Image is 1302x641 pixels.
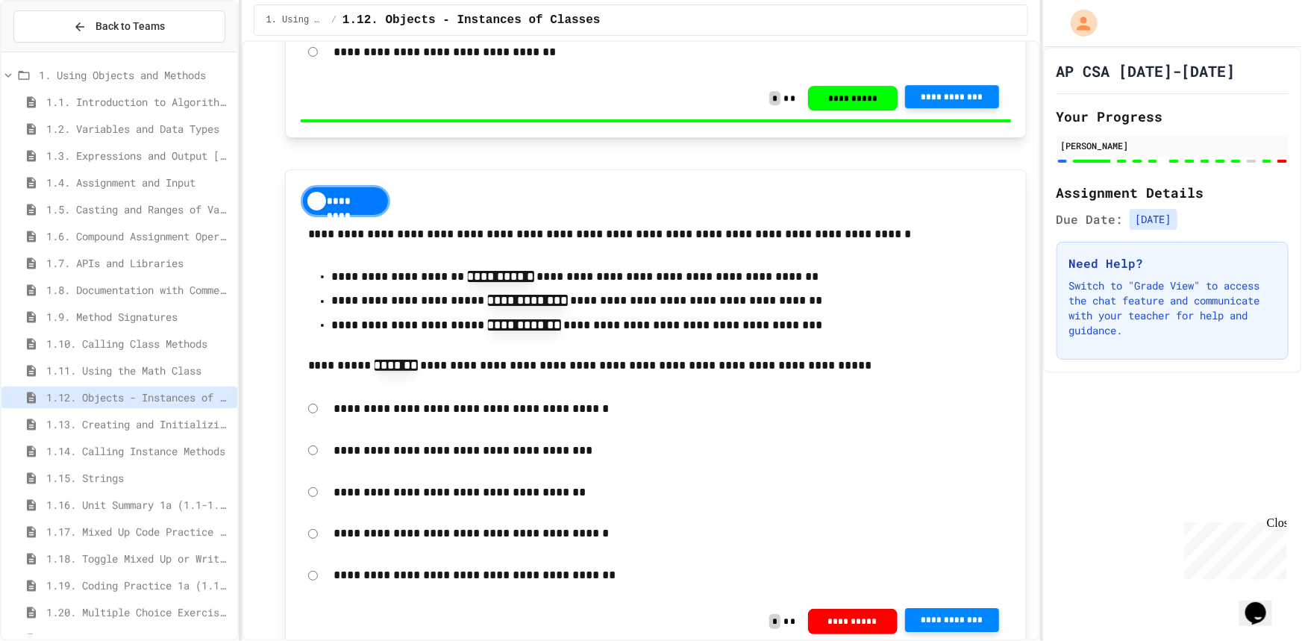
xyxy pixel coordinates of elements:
[342,11,601,29] span: 1.12. Objects - Instances of Classes
[1178,516,1287,580] iframe: chat widget
[1057,182,1289,203] h2: Assignment Details
[46,416,231,432] span: 1.13. Creating and Initializing Objects: Constructors
[46,228,231,244] span: 1.6. Compound Assignment Operators
[1069,278,1276,338] p: Switch to "Grade View" to access the chat feature and communicate with your teacher for help and ...
[46,363,231,378] span: 1.11. Using the Math Class
[39,67,231,83] span: 1. Using Objects and Methods
[6,6,103,95] div: Chat with us now!Close
[1055,6,1101,40] div: My Account
[46,604,231,620] span: 1.20. Multiple Choice Exercises for Unit 1a (1.1-1.6)
[46,201,231,217] span: 1.5. Casting and Ranges of Values
[46,443,231,459] span: 1.14. Calling Instance Methods
[46,121,231,137] span: 1.2. Variables and Data Types
[1239,581,1287,626] iframe: chat widget
[1069,254,1276,272] h3: Need Help?
[46,148,231,163] span: 1.3. Expressions and Output [New]
[46,497,231,513] span: 1.16. Unit Summary 1a (1.1-1.6)
[46,551,231,566] span: 1.18. Toggle Mixed Up or Write Code Practice 1.1-1.6
[46,524,231,540] span: 1.17. Mixed Up Code Practice 1.1-1.6
[46,578,231,593] span: 1.19. Coding Practice 1a (1.1-1.6)
[1061,139,1284,152] div: [PERSON_NAME]
[1057,60,1236,81] h1: AP CSA [DATE]-[DATE]
[266,14,325,26] span: 1. Using Objects and Methods
[46,336,231,351] span: 1.10. Calling Class Methods
[1057,106,1289,127] h2: Your Progress
[96,19,165,34] span: Back to Teams
[46,175,231,190] span: 1.4. Assignment and Input
[46,390,231,405] span: 1.12. Objects - Instances of Classes
[1057,210,1124,228] span: Due Date:
[46,282,231,298] span: 1.8. Documentation with Comments and Preconditions
[46,309,231,325] span: 1.9. Method Signatures
[46,94,231,110] span: 1.1. Introduction to Algorithms, Programming, and Compilers
[1130,209,1177,230] span: [DATE]
[331,14,337,26] span: /
[46,255,231,271] span: 1.7. APIs and Libraries
[46,470,231,486] span: 1.15. Strings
